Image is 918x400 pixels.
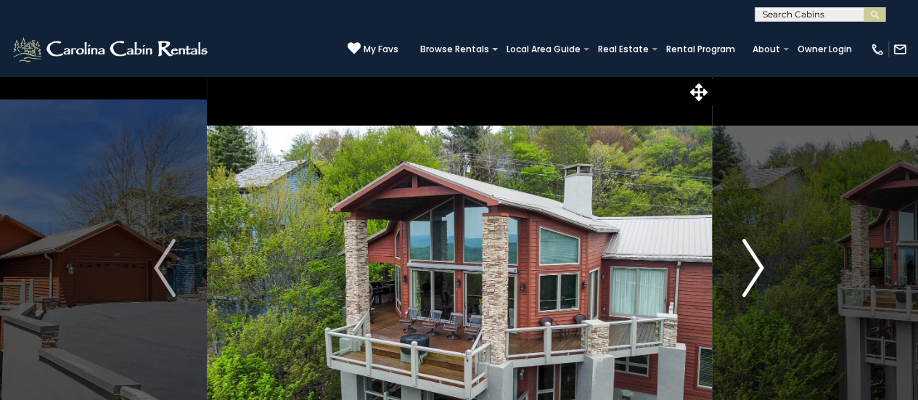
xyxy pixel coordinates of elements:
a: Rental Program [659,39,742,60]
img: arrow [742,239,764,297]
a: My Favs [348,41,398,57]
a: Local Area Guide [499,39,588,60]
img: White-1-2.png [11,35,212,64]
span: My Favs [364,43,398,56]
a: Real Estate [591,39,656,60]
img: phone-regular-white.png [870,42,885,57]
a: Browse Rentals [413,39,496,60]
img: arrow [154,239,176,297]
a: About [745,39,787,60]
a: Owner Login [790,39,859,60]
img: mail-regular-white.png [893,42,907,57]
